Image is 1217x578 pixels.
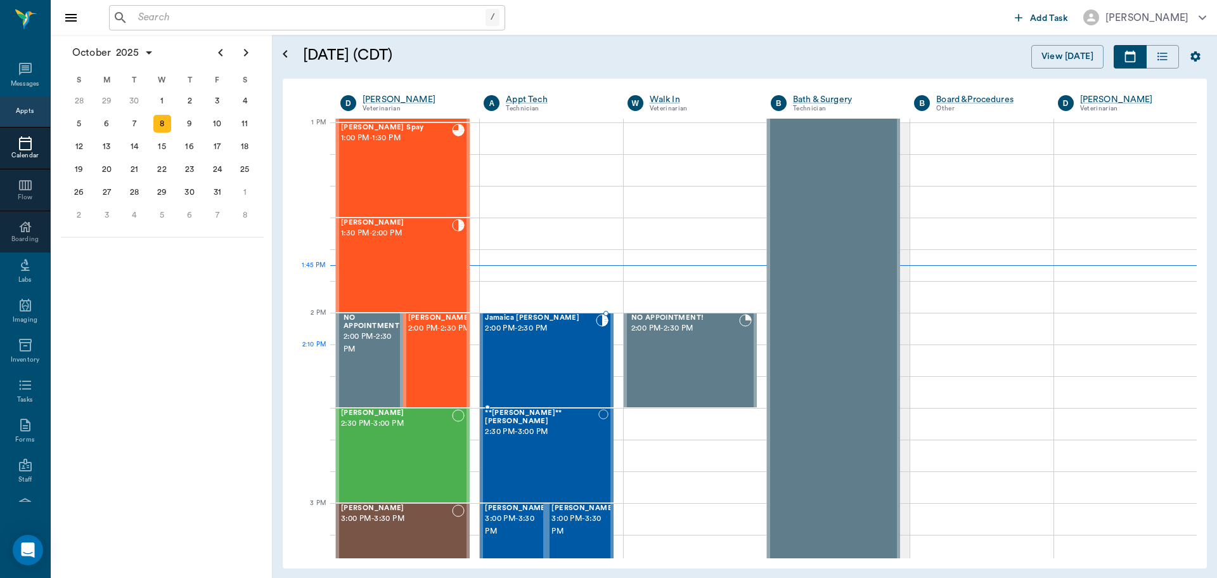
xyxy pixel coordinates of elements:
[65,70,93,89] div: S
[486,9,499,26] div: /
[209,138,226,155] div: Friday, October 17, 2025
[336,218,470,313] div: CHECKED_IN, 1:30 PM - 2:00 PM
[631,314,739,322] span: NO APPOINTMENT!
[70,206,88,224] div: Sunday, November 2, 2025
[70,183,88,201] div: Sunday, October 26, 2025
[11,355,39,365] div: Inventory
[485,504,548,513] span: [PERSON_NAME]
[236,92,254,110] div: Saturday, October 4, 2025
[1105,10,1188,25] div: [PERSON_NAME]
[293,116,326,148] div: 1 PM
[133,9,486,27] input: Search
[153,161,171,178] div: Wednesday, October 22, 2025
[93,70,121,89] div: M
[98,206,115,224] div: Monday, November 3, 2025
[336,122,470,218] div: READY_TO_CHECKOUT, 1:00 PM - 1:30 PM
[1010,6,1073,29] button: Add Task
[15,435,34,445] div: Forms
[551,513,615,538] span: 3:00 PM - 3:30 PM
[340,95,356,111] div: D
[341,513,452,525] span: 3:00 PM - 3:30 PM
[153,115,171,133] div: Today, Wednesday, October 8, 2025
[70,138,88,155] div: Sunday, October 12, 2025
[793,93,895,106] a: Bath & Surgery
[506,93,608,106] a: Appt Tech
[650,93,752,106] a: Walk In
[233,40,259,65] button: Next page
[153,183,171,201] div: Wednesday, October 29, 2025
[153,206,171,224] div: Wednesday, November 5, 2025
[18,475,32,485] div: Staff
[181,138,198,155] div: Thursday, October 16, 2025
[1031,45,1104,69] button: View [DATE]
[13,535,43,565] div: Open Intercom Messenger
[485,426,598,438] span: 2:30 PM - 3:00 PM
[1080,93,1182,106] a: [PERSON_NAME]
[98,183,115,201] div: Monday, October 27, 2025
[98,161,115,178] div: Monday, October 20, 2025
[236,206,254,224] div: Saturday, November 8, 2025
[126,161,143,178] div: Tuesday, October 21, 2025
[236,161,254,178] div: Saturday, October 25, 2025
[484,95,499,111] div: A
[120,70,148,89] div: T
[13,315,37,325] div: Imaging
[1058,95,1074,111] div: D
[650,103,752,114] div: Veterinarian
[1080,103,1182,114] div: Veterinarian
[485,314,595,322] span: Jamaica [PERSON_NAME]
[70,92,88,110] div: Sunday, September 28, 2025
[341,132,452,145] span: 1:00 PM - 1:30 PM
[408,322,472,335] span: 2:00 PM - 2:30 PM
[176,70,203,89] div: T
[66,40,160,65] button: October2025
[209,161,226,178] div: Friday, October 24, 2025
[293,306,326,338] div: 2 PM
[344,314,402,331] span: NO APPOINTMENT!
[209,115,226,133] div: Friday, October 10, 2025
[485,322,595,335] span: 2:00 PM - 2:30 PM
[209,183,226,201] div: Friday, October 31, 2025
[341,124,452,132] span: [PERSON_NAME] Spay
[278,30,293,79] button: Open calendar
[336,408,470,503] div: NOT_CONFIRMED, 2:30 PM - 3:00 PM
[936,103,1038,114] div: Other
[70,44,113,62] span: October
[293,497,326,529] div: 3 PM
[70,115,88,133] div: Sunday, October 5, 2025
[231,70,259,89] div: S
[936,93,1038,106] a: Board &Procedures
[181,161,198,178] div: Thursday, October 23, 2025
[485,513,548,538] span: 3:00 PM - 3:30 PM
[113,44,141,62] span: 2025
[209,206,226,224] div: Friday, November 7, 2025
[1073,6,1216,29] button: [PERSON_NAME]
[58,5,84,30] button: Close drawer
[11,79,40,89] div: Messages
[341,417,452,430] span: 2:30 PM - 3:00 PM
[126,183,143,201] div: Tuesday, October 28, 2025
[480,408,613,503] div: NOT_CONFIRMED, 2:30 PM - 3:00 PM
[236,183,254,201] div: Saturday, November 1, 2025
[506,103,608,114] div: Technician
[98,92,115,110] div: Monday, September 29, 2025
[793,103,895,114] div: Technician
[341,227,452,240] span: 1:30 PM - 2:00 PM
[303,45,636,65] h5: [DATE] (CDT)
[98,115,115,133] div: Monday, October 6, 2025
[628,95,643,111] div: W
[126,138,143,155] div: Tuesday, October 14, 2025
[771,95,787,111] div: B
[153,92,171,110] div: Wednesday, October 1, 2025
[363,93,465,106] a: [PERSON_NAME]
[208,40,233,65] button: Previous page
[181,183,198,201] div: Thursday, October 30, 2025
[16,107,34,116] div: Appts
[341,409,452,417] span: [PERSON_NAME]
